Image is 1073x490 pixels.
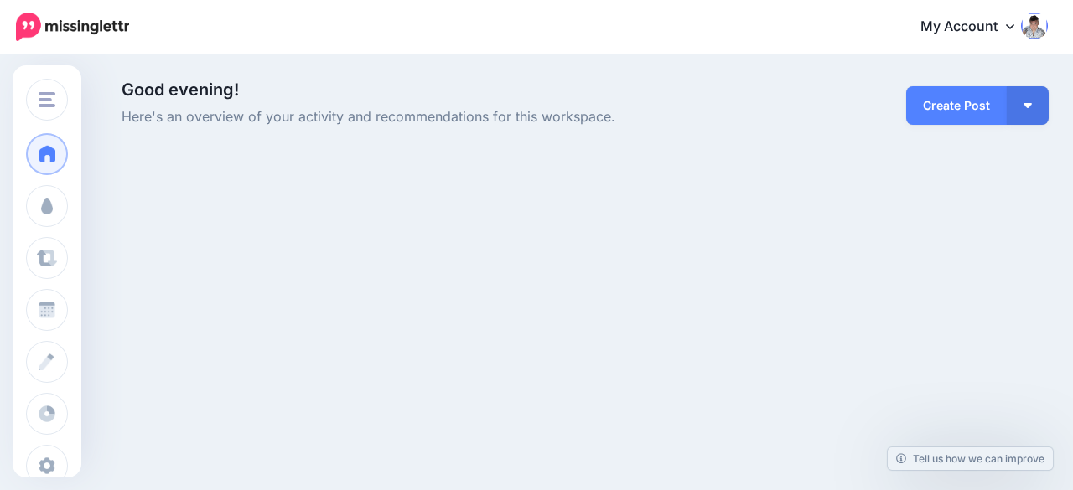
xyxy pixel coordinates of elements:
[888,447,1053,470] a: Tell us how we can improve
[122,80,239,100] span: Good evening!
[906,86,1007,125] a: Create Post
[16,13,129,41] img: Missinglettr
[1024,103,1032,108] img: arrow-down-white.png
[122,106,731,128] span: Here's an overview of your activity and recommendations for this workspace.
[39,92,55,107] img: menu.png
[904,7,1048,48] a: My Account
